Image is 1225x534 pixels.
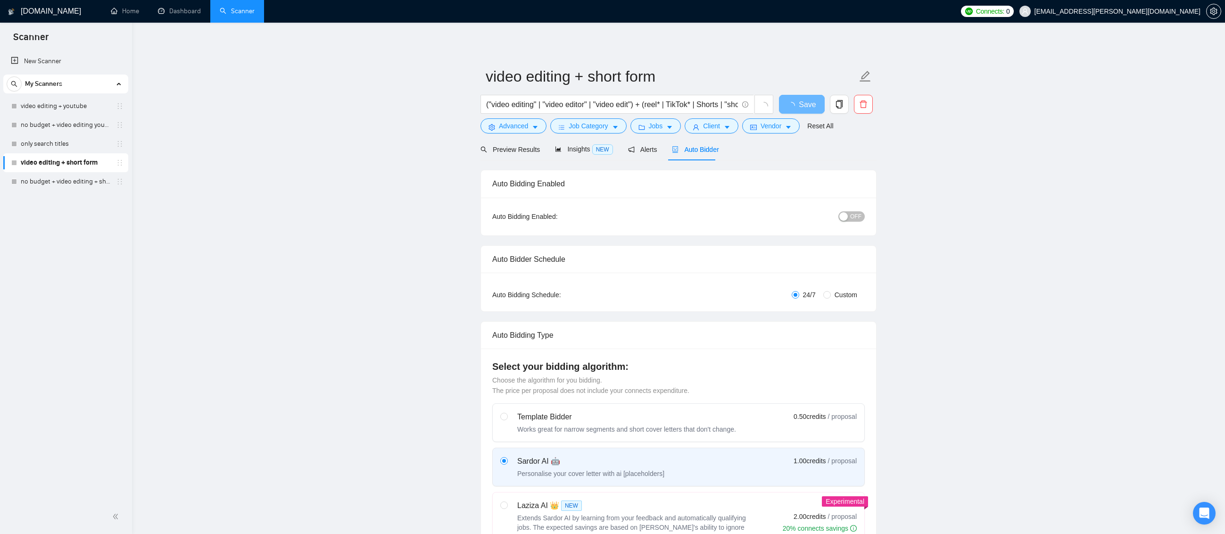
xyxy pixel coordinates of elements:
[826,498,864,505] span: Experimental
[628,146,657,153] span: Alerts
[742,101,748,108] span: info-circle
[807,121,833,131] a: Reset All
[517,456,664,467] div: Sardor AI 🤖
[550,118,626,133] button: barsJob Categorycaret-down
[492,170,865,197] div: Auto Bidding Enabled
[569,121,608,131] span: Job Category
[8,4,15,19] img: logo
[672,146,719,153] span: Auto Bidder
[21,116,110,134] a: no budget + video editing youtube
[558,124,565,131] span: bars
[555,146,562,152] span: area-chart
[612,124,619,131] span: caret-down
[517,411,736,423] div: Template Bidder
[630,118,681,133] button: folderJobscaret-down
[761,121,781,131] span: Vendor
[1206,8,1221,15] a: setting
[830,95,849,114] button: copy
[965,8,973,15] img: upwork-logo.png
[492,376,689,394] span: Choose the algorithm for you bidding. The price per proposal does not include your connects expen...
[828,456,857,466] span: / proposal
[638,124,645,131] span: folder
[486,65,857,88] input: Scanner name...
[116,102,124,110] span: holder
[517,425,736,434] div: Works great for narrow segments and short cover letters that don't change.
[1206,4,1221,19] button: setting
[3,75,128,191] li: My Scanners
[672,146,679,153] span: robot
[850,211,861,222] span: OFF
[492,246,865,273] div: Auto Bidder Schedule
[3,52,128,71] li: New Scanner
[116,159,124,167] span: holder
[116,178,124,185] span: holder
[794,411,826,422] span: 0.50 credits
[830,100,848,108] span: copy
[828,512,857,521] span: / proposal
[1022,8,1028,15] span: user
[112,512,122,521] span: double-left
[488,124,495,131] span: setting
[649,121,663,131] span: Jobs
[592,144,613,155] span: NEW
[628,146,635,153] span: notification
[799,99,816,110] span: Save
[21,153,110,172] a: video editing + short form
[116,121,124,129] span: holder
[1193,502,1216,525] div: Open Intercom Messenger
[794,456,826,466] span: 1.00 credits
[785,124,792,131] span: caret-down
[7,81,21,87] span: search
[854,100,872,108] span: delete
[25,75,62,93] span: My Scanners
[492,211,616,222] div: Auto Bidding Enabled:
[517,500,753,511] div: Laziza AI
[116,140,124,148] span: holder
[787,102,799,109] span: loading
[517,469,664,478] div: Personalise your cover letter with ai [placeholders]
[492,360,865,373] h4: Select your bidding algorithm:
[854,95,873,114] button: delete
[7,76,22,92] button: search
[783,524,857,533] div: 20% connects savings
[158,7,201,15] a: dashboardDashboard
[779,95,825,114] button: Save
[1006,6,1010,17] span: 0
[742,118,800,133] button: idcardVendorcaret-down
[492,322,865,349] div: Auto Bidding Type
[799,290,819,300] span: 24/7
[828,412,857,421] span: / proposal
[480,118,546,133] button: settingAdvancedcaret-down
[499,121,528,131] span: Advanced
[976,6,1004,17] span: Connects:
[11,52,121,71] a: New Scanner
[550,500,559,511] span: 👑
[859,70,871,83] span: edit
[561,501,582,511] span: NEW
[21,172,110,191] a: no budget + video editing + short form
[6,30,56,50] span: Scanner
[220,7,255,15] a: searchScanner
[831,290,861,300] span: Custom
[703,121,720,131] span: Client
[666,124,673,131] span: caret-down
[750,124,757,131] span: idcard
[492,290,616,300] div: Auto Bidding Schedule:
[555,145,612,153] span: Insights
[21,134,110,153] a: only search titles
[532,124,538,131] span: caret-down
[685,118,738,133] button: userClientcaret-down
[480,146,487,153] span: search
[21,97,110,116] a: video editing + youtube
[850,525,857,532] span: info-circle
[724,124,730,131] span: caret-down
[794,511,826,522] span: 2.00 credits
[760,102,768,110] span: loading
[480,146,540,153] span: Preview Results
[693,124,699,131] span: user
[486,99,738,110] input: Search Freelance Jobs...
[111,7,139,15] a: homeHome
